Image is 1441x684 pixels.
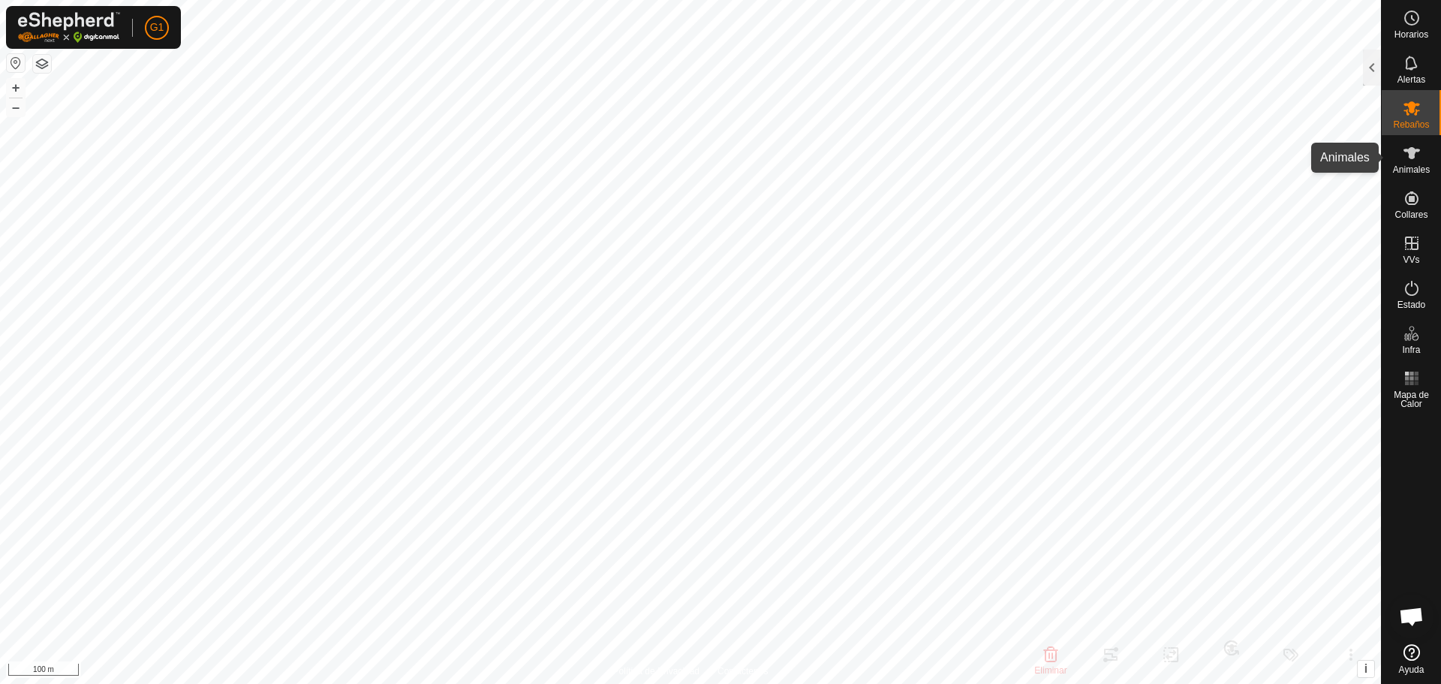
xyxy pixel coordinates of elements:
[7,98,25,116] button: –
[1385,390,1437,408] span: Mapa de Calor
[1403,255,1419,264] span: VVs
[1393,120,1429,129] span: Rebaños
[150,20,164,35] span: G1
[613,664,699,678] a: Política de Privacidad
[1393,165,1430,174] span: Animales
[1389,594,1434,639] a: Chat abierto
[33,55,51,73] button: Capas del Mapa
[1397,300,1425,309] span: Estado
[7,79,25,97] button: +
[1382,638,1441,680] a: Ayuda
[1397,75,1425,84] span: Alertas
[1358,661,1374,677] button: i
[717,664,768,678] a: Contáctenos
[1394,30,1428,39] span: Horarios
[1402,345,1420,354] span: Infra
[18,12,120,43] img: Logo Gallagher
[7,54,25,72] button: Restablecer Mapa
[1399,665,1424,674] span: Ayuda
[1394,210,1427,219] span: Collares
[1364,662,1367,675] span: i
